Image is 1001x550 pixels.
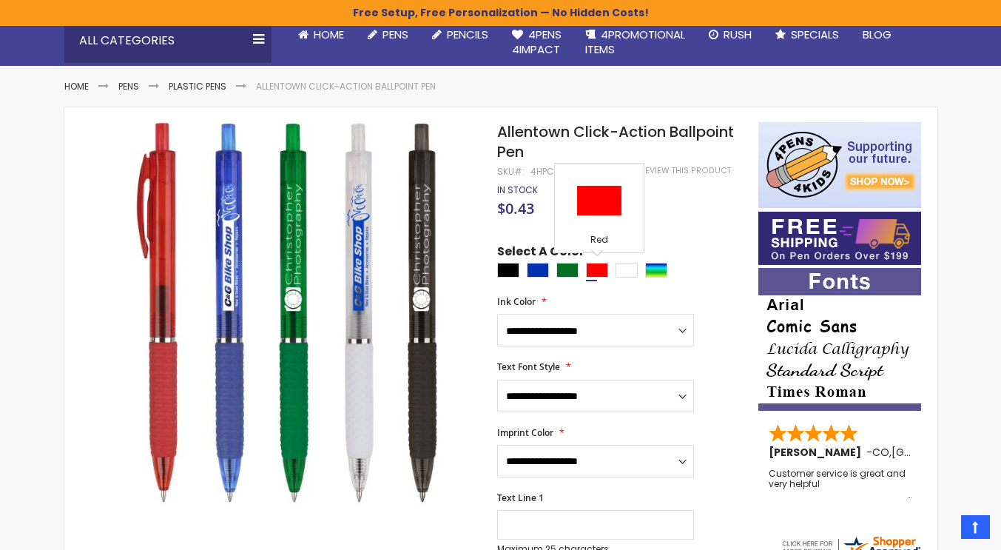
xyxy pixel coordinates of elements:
span: In stock [497,184,538,196]
span: [PERSON_NAME] [769,445,866,460]
span: Select A Color [497,244,584,264]
li: Allentown Click-Action Ballpoint Pen [256,81,436,93]
span: Text Font Style [497,360,560,373]
div: White [616,263,638,278]
span: [GEOGRAPHIC_DATA] [892,445,1000,460]
span: Imprint Color [497,426,553,439]
div: Availability [497,184,538,196]
div: Green [556,263,579,278]
a: Pens [356,19,420,51]
span: 4Pens 4impact [512,27,562,57]
a: Specials [764,19,851,51]
span: Ink Color [497,295,536,308]
img: 4pens 4 kids [758,122,921,208]
img: Free shipping on orders over $199 [758,212,921,265]
span: Specials [791,27,839,42]
a: Home [64,80,89,93]
span: CO [872,445,889,460]
img: Allentown Click-Action Ballpoint Pen [93,121,477,505]
a: Pens [118,80,139,93]
span: Text Line 1 [497,492,544,504]
span: Rush [724,27,752,42]
span: Pencils [447,27,488,42]
a: Blog [851,19,903,51]
div: Blue [527,263,549,278]
span: Allentown Click-Action Ballpoint Pen [497,121,734,162]
a: Top [961,515,990,539]
div: Customer service is great and very helpful [769,469,912,500]
a: 4Pens4impact [500,19,573,67]
img: font-personalization-examples [758,268,921,411]
span: Blog [863,27,892,42]
a: Plastic Pens [169,80,226,93]
div: Red [559,234,640,249]
a: Rush [697,19,764,51]
a: 4PROMOTIONALITEMS [573,19,697,67]
a: Be the first to review this product [576,165,731,176]
div: Assorted [645,263,667,278]
a: Home [286,19,356,51]
div: Black [497,263,519,278]
a: Pencils [420,19,500,51]
span: $0.43 [497,198,534,218]
div: Red [586,263,608,278]
strong: SKU [497,165,525,178]
div: All Categories [64,19,272,63]
span: - , [866,445,1000,460]
span: Pens [382,27,408,42]
span: 4PROMOTIONAL ITEMS [585,27,685,57]
span: Home [314,27,344,42]
div: 4HPC-873 [530,166,576,178]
